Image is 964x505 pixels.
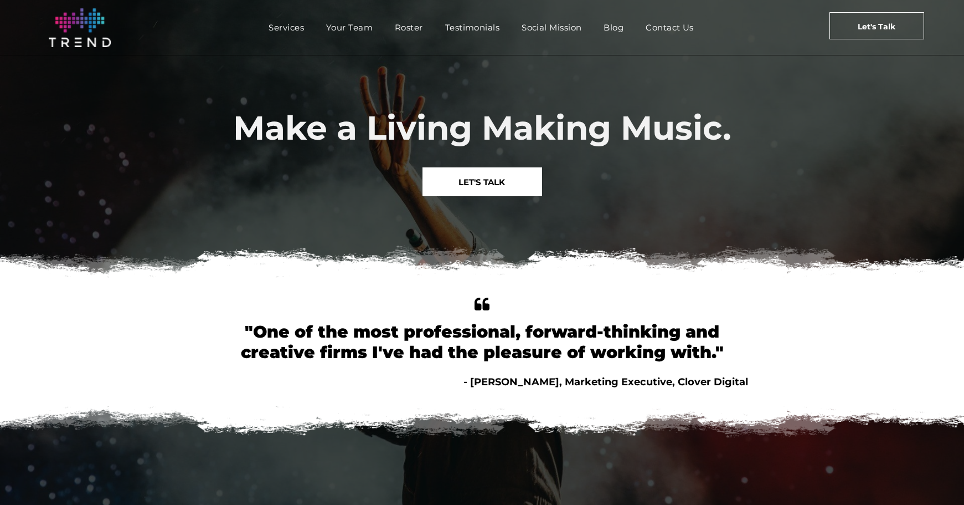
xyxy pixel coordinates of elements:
[858,13,895,40] span: Let's Talk
[829,12,924,39] a: Let's Talk
[315,19,384,35] a: Your Team
[233,108,731,148] span: Make a Living Making Music.
[592,19,635,35] a: Blog
[49,8,111,47] img: logo
[241,322,724,363] font: "One of the most professional, forward-thinking and creative firms I've had the pleasure of worki...
[434,19,511,35] a: Testimonials
[422,167,542,196] a: LET'S TALK
[384,19,434,35] a: Roster
[463,376,748,388] span: - [PERSON_NAME], Marketing Executive, Clover Digital
[635,19,705,35] a: Contact Us
[257,19,315,35] a: Services
[511,19,592,35] a: Social Mission
[458,168,505,196] span: LET'S TALK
